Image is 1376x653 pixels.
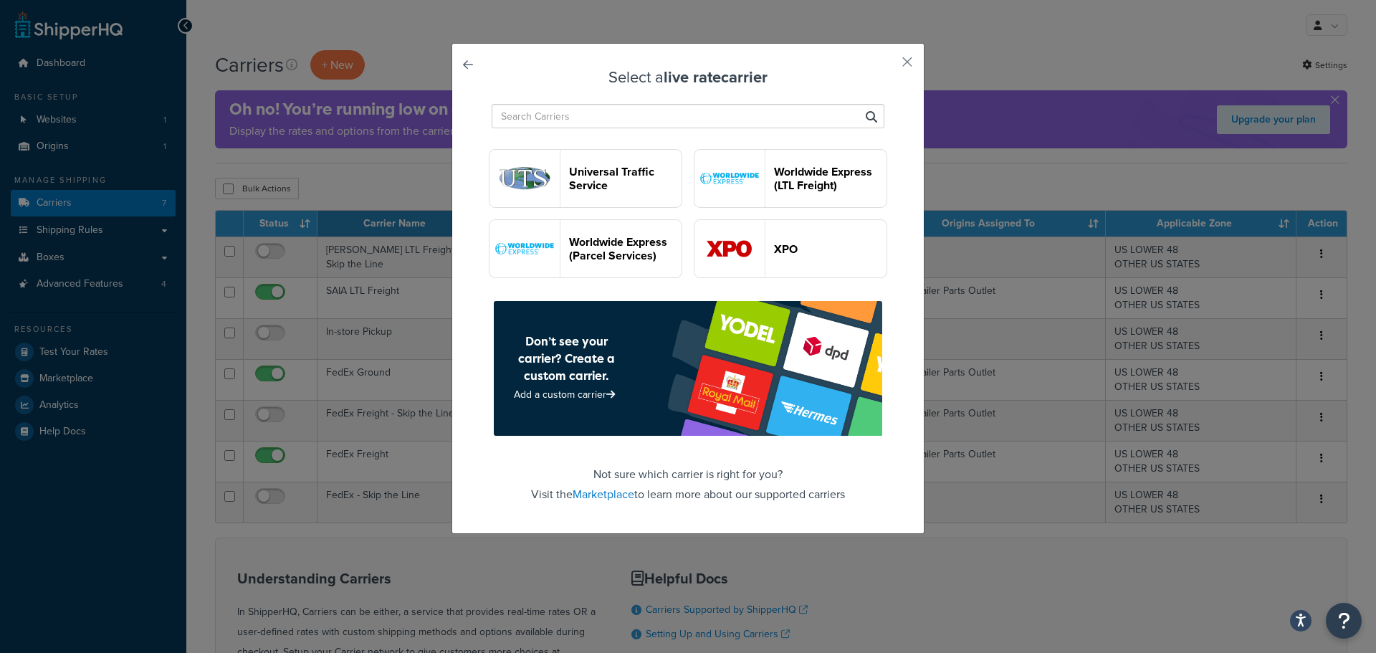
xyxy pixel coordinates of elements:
strong: live rate carrier [664,65,768,89]
img: worldwideExpressFreight logo [694,150,765,207]
button: worldwideExpressFreight logoWorldwide Express (LTL Freight) [694,149,887,208]
h3: Select a [488,69,888,86]
button: utsFreight logoUniversal Traffic Service [489,149,682,208]
header: Worldwide Express (Parcel Services) [569,235,682,262]
input: Search Carriers [492,104,884,128]
footer: Not sure which carrier is right for you? Visit the to learn more about our supported carriers [488,301,888,505]
header: XPO [774,242,887,256]
a: Add a custom carrier [514,387,618,402]
img: xpoFreight logo [694,220,765,277]
header: Worldwide Express (LTL Freight) [774,165,887,192]
button: xpoFreight logoXPO [694,219,887,278]
button: Open Resource Center [1326,603,1362,639]
a: Marketplace [573,486,634,502]
h4: Don’t see your carrier? Create a custom carrier. [502,333,630,384]
img: worldwideExpress logo [489,220,560,277]
button: worldwideExpress logoWorldwide Express (Parcel Services) [489,219,682,278]
header: Universal Traffic Service [569,165,682,192]
img: utsFreight logo [489,150,560,207]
